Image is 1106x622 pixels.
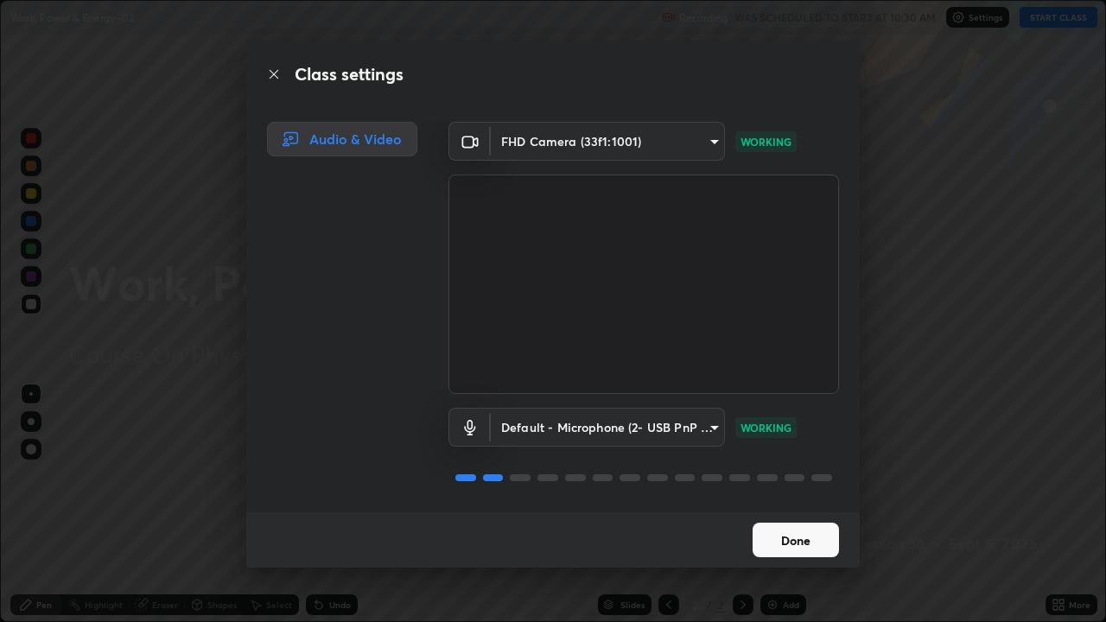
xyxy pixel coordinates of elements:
[295,61,404,87] h2: Class settings
[267,122,417,156] div: Audio & Video
[741,420,791,435] p: WORKING
[491,408,725,447] div: FHD Camera (33f1:1001)
[753,523,839,557] button: Done
[741,134,791,149] p: WORKING
[491,122,725,161] div: FHD Camera (33f1:1001)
